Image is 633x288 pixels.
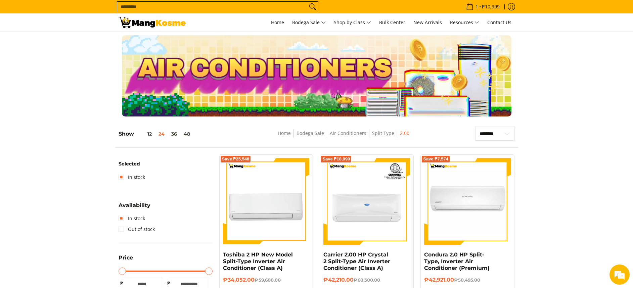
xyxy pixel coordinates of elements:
[330,13,374,32] a: Shop by Class
[289,13,329,32] a: Bodega Sale
[379,19,405,26] span: Bulk Center
[119,17,186,28] img: Bodega Sale Aircon l Mang Kosme: Home Appliances Warehouse Sale Split Type
[223,277,310,283] h6: ₱34,052.00
[323,251,390,271] a: Carrier 2.00 HP Crystal 2 Split-Type Air Inverter Conditioner (Class A)
[474,4,479,9] span: 1
[192,13,515,32] nav: Main Menu
[233,129,454,144] nav: Breadcrumbs
[424,277,511,283] h6: ₱42,921.00
[297,130,324,136] a: Bodega Sale
[119,203,150,208] span: Availability
[222,157,250,161] span: Save ₱25,548
[400,129,409,138] span: 2.00
[119,172,145,183] a: In stock
[223,158,310,245] img: Toshiba 2 HP New Model Split-Type Inverter Air Conditioner (Class A)
[155,131,168,137] button: 24
[410,13,445,32] a: New Arrivals
[268,13,287,32] a: Home
[481,4,501,9] span: ₱10,999
[180,131,193,137] button: 48
[119,131,193,137] h5: Show
[334,18,371,27] span: Shop by Class
[424,251,490,271] a: Condura 2.0 HP Split-Type, Inverter Air Conditioner (Premium)
[330,130,366,136] a: Air Conditioners
[223,251,293,271] a: Toshiba 2 HP New Model Split-Type Inverter Air Conditioner (Class A)
[423,157,448,161] span: Save ₱7,574
[271,19,284,26] span: Home
[119,224,155,235] a: Out of stock
[168,131,180,137] button: 36
[119,161,213,167] h6: Selected
[166,280,172,287] span: ₱
[424,158,511,245] img: condura-split-type-inverter-air-conditioner-class-b-full-view-mang-kosme
[354,277,380,283] del: ₱60,300.00
[322,157,350,161] span: Save ₱18,090
[376,13,409,32] a: Bulk Center
[487,19,511,26] span: Contact Us
[464,3,502,10] span: •
[447,13,483,32] a: Resources
[454,277,480,283] del: ₱50,495.00
[134,131,155,137] button: 12
[413,19,442,26] span: New Arrivals
[119,213,145,224] a: In stock
[119,203,150,213] summary: Open
[307,2,318,12] button: Search
[450,18,479,27] span: Resources
[292,18,326,27] span: Bodega Sale
[323,158,410,245] img: Carrier 2.00 HP Crystal 2 Split-Type Air Inverter Conditioner (Class A)
[323,277,410,283] h6: ₱42,210.00
[372,130,394,136] a: Split Type
[255,277,281,283] del: ₱59,600.00
[119,280,125,287] span: ₱
[119,255,133,266] summary: Open
[484,13,515,32] a: Contact Us
[278,130,291,136] a: Home
[119,255,133,260] span: Price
